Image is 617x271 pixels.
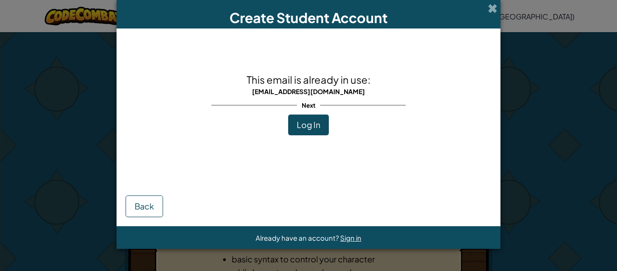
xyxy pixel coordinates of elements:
[252,87,365,95] span: [EMAIL_ADDRESS][DOMAIN_NAME]
[256,233,340,242] span: Already have an account?
[297,99,320,112] span: Next
[340,233,361,242] a: Sign in
[229,9,388,26] span: Create Student Account
[288,114,329,135] button: Log In
[135,201,154,211] span: Back
[297,119,320,130] span: Log In
[126,195,163,217] button: Back
[247,73,370,86] span: This email is already in use:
